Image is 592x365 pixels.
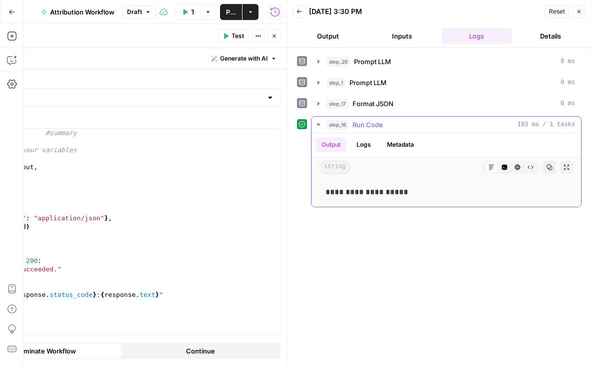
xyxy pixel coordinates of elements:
button: Reset [544,5,569,18]
button: Test [218,30,248,43]
span: Continue [186,346,215,356]
span: step_16 [326,120,348,130]
span: 0 ms [560,57,575,66]
button: Details [515,28,585,44]
button: Test Workflow [175,4,200,20]
button: Output [315,137,346,152]
span: Publish [226,7,236,17]
span: step_20 [326,57,350,67]
span: 193 ms / 1 tasks [517,120,575,129]
span: Format JSON [352,99,393,109]
button: Metadata [381,137,420,152]
button: Generate with AI [207,52,280,65]
div: 193 ms / 1 tasks [311,133,581,207]
span: step_17 [326,99,348,109]
button: Continue [122,343,279,359]
span: Run Code [352,120,383,130]
button: 0 ms [311,75,581,91]
span: Generate with AI [220,54,267,63]
button: Publish [220,4,242,20]
span: Prompt LLM [349,78,386,88]
button: Draft [122,6,155,19]
button: 193 ms / 1 tasks [311,117,581,133]
button: Logs [441,28,511,44]
span: 0 ms [560,99,575,108]
span: string [319,161,350,174]
span: step_1 [326,78,345,88]
button: Output [293,28,363,44]
button: Logs [350,137,377,152]
span: Attribution Workflow [50,7,114,17]
span: Test [231,32,244,41]
span: 0 ms [560,78,575,87]
span: Prompt LLM [354,57,391,67]
button: Attribution Workflow [35,4,120,20]
span: Draft [127,8,142,17]
span: Terminate Workflow [13,346,76,356]
button: 0 ms [311,96,581,112]
button: Inputs [367,28,437,44]
button: 0 ms [311,54,581,70]
span: Reset [549,7,565,16]
span: Test Workflow [191,7,194,17]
